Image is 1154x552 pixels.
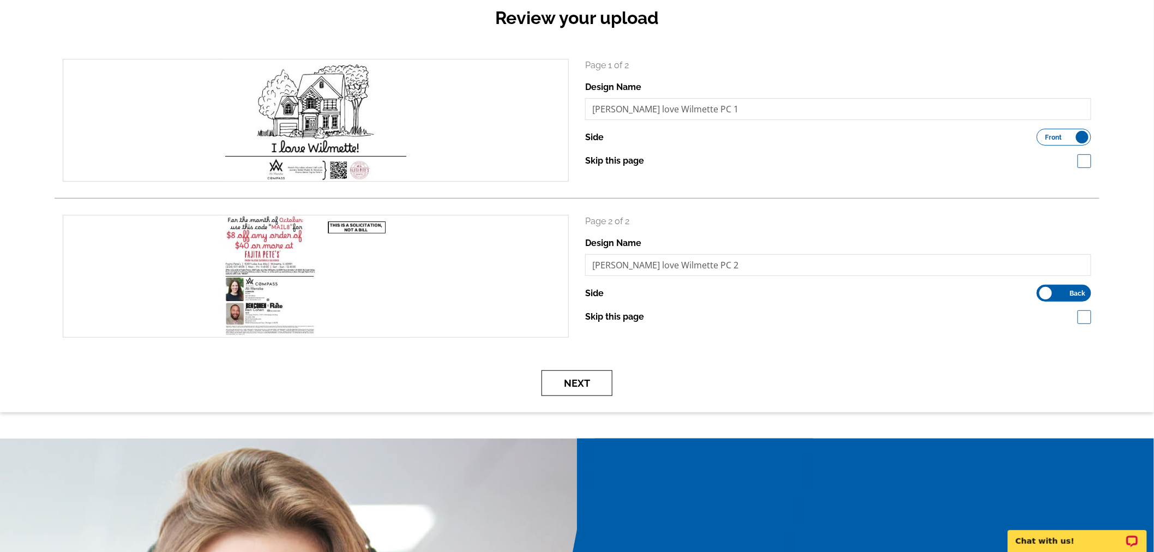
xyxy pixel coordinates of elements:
[585,131,604,144] label: Side
[585,98,1091,120] input: File Name
[585,310,644,323] label: Skip this page
[1045,135,1062,140] span: Front
[1001,518,1154,552] iframe: LiveChat chat widget
[585,254,1091,276] input: File Name
[542,370,612,396] button: Next
[585,81,641,94] label: Design Name
[55,8,1099,28] h2: Review your upload
[585,215,1091,228] p: Page 2 of 2
[585,59,1091,72] p: Page 1 of 2
[1069,291,1085,296] span: Back
[585,154,644,167] label: Skip this page
[585,287,604,300] label: Side
[585,237,641,250] label: Design Name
